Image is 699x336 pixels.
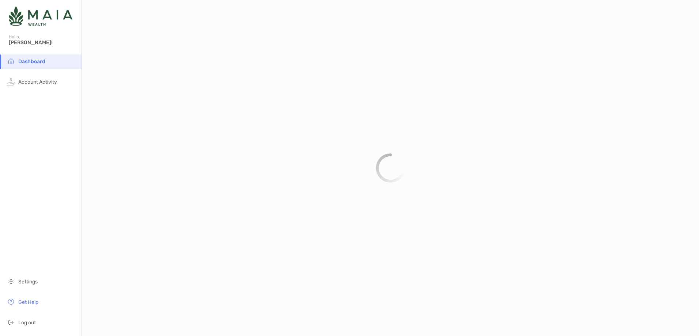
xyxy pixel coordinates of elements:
img: settings icon [7,277,15,286]
img: household icon [7,57,15,65]
span: Get Help [18,299,38,305]
span: Account Activity [18,79,57,85]
span: Dashboard [18,58,45,65]
img: get-help icon [7,297,15,306]
img: activity icon [7,77,15,86]
img: logout icon [7,318,15,327]
span: Settings [18,279,38,285]
img: Zoe Logo [9,3,72,29]
span: [PERSON_NAME]! [9,39,77,46]
span: Log out [18,320,36,326]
